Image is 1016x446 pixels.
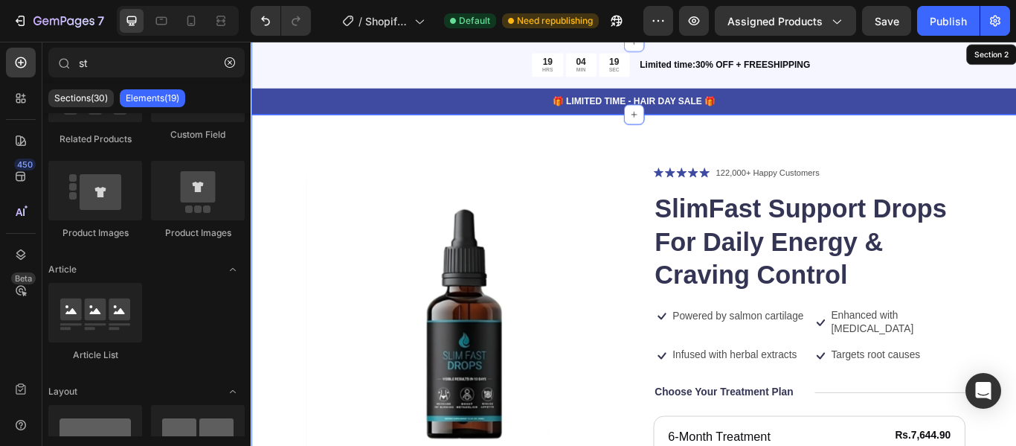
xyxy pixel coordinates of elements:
p: Sections(30) [54,92,108,104]
span: Layout [48,385,77,398]
div: Publish [930,13,967,29]
button: 7 [6,6,111,36]
div: Related Products [48,133,142,146]
div: Custom Field [151,128,245,141]
div: Beta [11,273,36,284]
span: Shopify Original Product Template [365,13,408,29]
div: Open Intercom Messenger [965,373,1001,409]
span: / [359,13,362,29]
p: 122,000+ Happy Customers [542,146,663,161]
span: Default [459,14,490,28]
span: Need republishing [517,14,593,28]
span: Toggle open [221,258,245,281]
div: Product Images [48,226,142,240]
div: Article List [48,348,142,362]
p: Limited time:30% OFF + FREESHIPPING [453,19,891,35]
span: Save [875,15,899,28]
h1: SlimFast Support Drops For Daily Energy & Craving Control [469,173,833,293]
div: Undo/Redo [251,6,311,36]
p: Infused with herbal extracts [492,358,637,374]
p: Enhanced with [MEDICAL_DATA] [677,312,832,343]
p: Elements(19) [126,92,179,104]
span: Toggle open [221,380,245,404]
p: 🎁 LIMITED TIME - HAIR DAY SALE 🎁 [1,62,891,77]
iframe: Design area [251,42,1016,446]
p: Targets root causes [677,358,781,374]
span: Article [48,263,77,276]
span: Assigned Products [727,13,823,29]
p: Powered by salmon cartilage [492,313,644,328]
p: Choose Your Treatment Plan [471,401,632,417]
div: Product Images [151,226,245,240]
button: Save [862,6,911,36]
div: 450 [14,159,36,171]
p: 7 [97,12,104,30]
div: Section 2 [840,8,886,22]
input: Search Sections & Elements [48,48,245,77]
button: Assigned Products [715,6,856,36]
button: Publish [917,6,980,36]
